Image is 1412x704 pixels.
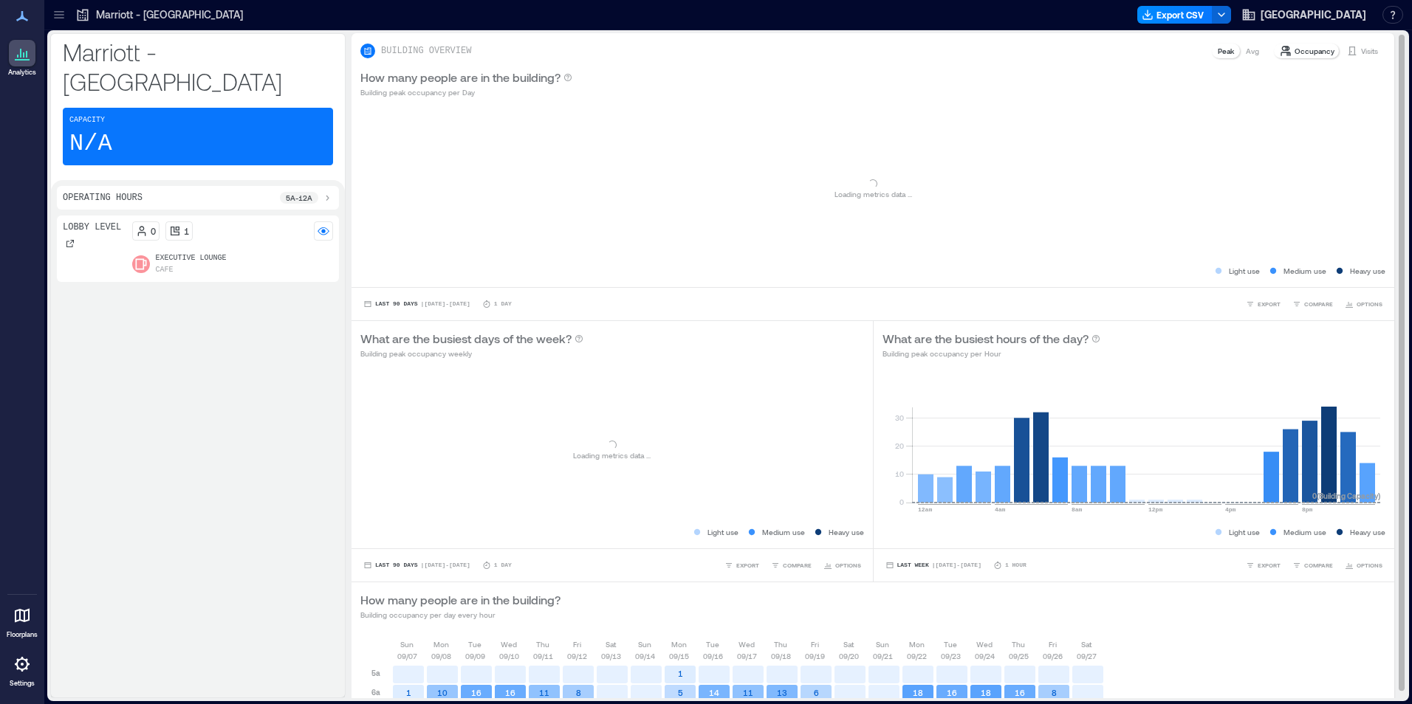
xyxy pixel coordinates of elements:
span: COMPARE [1304,300,1333,308]
span: OPTIONS [835,561,861,570]
p: Thu [1012,638,1025,650]
p: 09/07 [397,650,417,662]
text: 16 [947,688,957,697]
text: 4pm [1225,506,1236,513]
button: COMPARE [1289,297,1336,311]
p: 0 [151,225,156,237]
text: 16 [505,688,515,697]
p: BUILDING OVERVIEW [381,45,471,57]
tspan: 20 [894,441,903,450]
text: 6 [814,688,819,697]
p: 09/09 [465,650,485,662]
text: 11 [539,688,549,697]
p: Mon [433,638,449,650]
p: 1 Hour [1005,561,1027,570]
p: Building peak occupancy per Hour [882,348,1100,359]
text: 12pm [1148,506,1162,513]
p: Thu [536,638,549,650]
span: [GEOGRAPHIC_DATA] [1261,7,1366,22]
p: Occupancy [1295,45,1334,57]
a: Analytics [4,35,41,81]
span: COMPARE [1304,561,1333,570]
text: 16 [1015,688,1025,697]
p: 09/27 [1077,650,1097,662]
p: Thu [774,638,787,650]
p: Heavy use [1350,265,1385,277]
p: Tue [944,638,957,650]
text: 18 [981,688,991,697]
p: Fri [1049,638,1057,650]
span: EXPORT [1258,561,1281,570]
p: Sun [400,638,414,650]
p: Sat [1081,638,1091,650]
span: EXPORT [1258,300,1281,308]
a: Settings [4,646,40,692]
p: Medium use [762,526,805,538]
p: Sat [843,638,854,650]
button: Last Week |[DATE]-[DATE] [882,558,984,573]
p: Building peak occupancy per Day [360,86,572,98]
span: OPTIONS [1357,300,1382,308]
button: Last 90 Days |[DATE]-[DATE] [360,558,473,573]
p: 09/16 [703,650,723,662]
p: How many people are in the building? [360,69,561,86]
tspan: 0 [899,497,903,506]
p: Peak [1218,45,1234,57]
button: COMPARE [1289,558,1336,573]
p: Tue [468,638,481,650]
p: Light use [1229,526,1260,538]
text: 14 [709,688,719,697]
p: Lobby Level [63,221,121,233]
p: 6a [371,686,380,698]
p: Loading metrics data ... [834,188,912,200]
p: N/A [69,129,112,159]
span: COMPARE [783,561,812,570]
p: Mon [909,638,925,650]
p: Sun [638,638,651,650]
p: Wed [976,638,993,650]
p: 09/11 [533,650,553,662]
p: Sun [876,638,889,650]
p: What are the busiest days of the week? [360,330,572,348]
button: [GEOGRAPHIC_DATA] [1237,3,1371,27]
p: Marriott - [GEOGRAPHIC_DATA] [96,7,243,22]
text: 1 [406,688,411,697]
p: 09/13 [601,650,621,662]
text: 5 [678,688,683,697]
span: EXPORT [736,561,759,570]
p: 09/08 [431,650,451,662]
p: How many people are in the building? [360,591,561,609]
p: Analytics [8,68,36,77]
text: 8 [576,688,581,697]
button: OPTIONS [1342,297,1385,311]
text: 11 [743,688,753,697]
p: 09/17 [737,650,757,662]
p: Fri [573,638,581,650]
p: Building peak occupancy weekly [360,348,583,359]
p: Wed [501,638,517,650]
p: 09/10 [499,650,519,662]
button: Export CSV [1137,6,1213,24]
text: 4am [995,506,1006,513]
button: Last 90 Days |[DATE]-[DATE] [360,297,473,311]
p: 5a [371,667,380,679]
tspan: 30 [894,413,903,422]
p: Floorplans [7,630,38,639]
button: EXPORT [1243,558,1284,573]
p: Fri [811,638,819,650]
p: Cafe [156,264,174,276]
p: 09/26 [1043,650,1063,662]
text: 13 [777,688,787,697]
p: Light use [707,526,738,538]
p: 09/24 [975,650,995,662]
p: 1 [184,225,189,237]
p: 09/23 [941,650,961,662]
p: 09/25 [1009,650,1029,662]
p: Settings [10,679,35,688]
p: 09/12 [567,650,587,662]
p: Mon [671,638,687,650]
p: Avg [1246,45,1259,57]
button: OPTIONS [1342,558,1385,573]
p: Heavy use [1350,526,1385,538]
p: 09/22 [907,650,927,662]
